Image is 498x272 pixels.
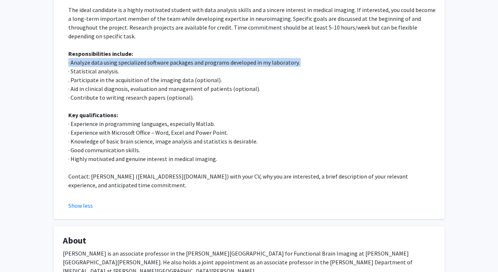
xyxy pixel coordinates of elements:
[68,67,436,76] p: · Statistical analysis.
[68,58,436,67] p: · Analyze data using specialized software packages and programs developed in my laboratory.
[63,235,436,246] h4: About
[68,154,436,163] p: · Highly motivated and genuine interest in medical imaging.
[68,5,436,41] p: The ideal candidate is a highly motivated student with data analysis skills and a sincere interes...
[68,172,436,189] p: Contact: [PERSON_NAME] ([EMAIL_ADDRESS][DOMAIN_NAME]) with your CV, why you are interested, a bri...
[68,76,436,84] p: . Participate in the acquisition of the imaging data (optional).
[68,50,133,57] strong: Responsibilities include:
[68,119,436,128] p: · Experience in programming languages, especially Matlab.
[68,93,436,102] p: · Contribute to writing research papers (optional).
[68,111,118,119] strong: Key qualifications:
[68,128,436,137] p: · Experience with Microsoft Office – Word, Excel and Power Point.
[68,137,436,146] p: · Knowledge of basic brain science, image analysis and statistics is desirable.
[68,146,436,154] p: · Good communication skills.
[68,84,436,93] p: · Aid in clinical diagnosis, evaluation and management of patients (optional).
[68,201,93,210] button: Show less
[5,239,31,267] iframe: Chat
